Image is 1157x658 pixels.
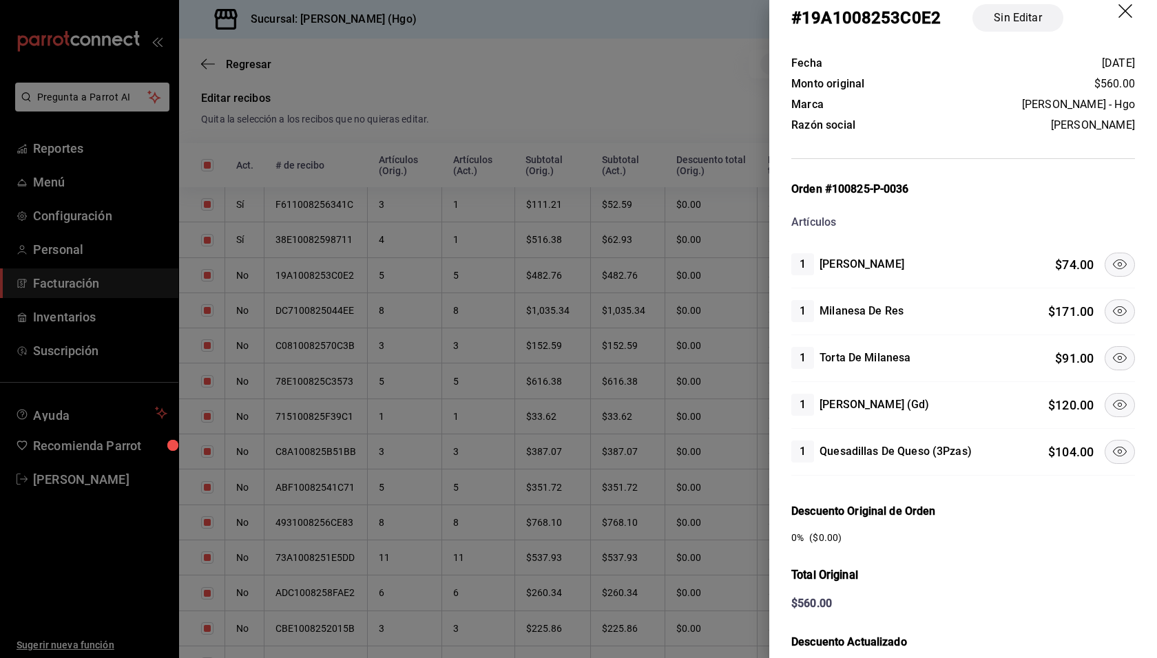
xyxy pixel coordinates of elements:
span: Razón social [791,118,855,131]
h4: Torta De Milanesa [820,350,910,366]
h4: Quesadillas De Queso (3Pzas) [820,443,972,460]
h3: Total Original [791,567,1135,584]
h3: Descuento Actualizado [791,634,1135,650]
td: [PERSON_NAME] - Hgo [926,94,1135,115]
div: # 19A1008253C0E2 [791,6,941,30]
span: Marca [791,98,824,111]
h3: Descuento Original de Orden [791,503,1135,520]
span: Sin Editar [986,10,1050,26]
span: $ 91.00 [1055,351,1094,365]
span: 1 [791,303,814,319]
span: 1 [791,350,814,366]
button: drag [1118,4,1135,21]
span: Fecha [791,56,822,70]
div: Orden #100825-P-0036 [791,181,1135,198]
td: [DATE] [926,54,1135,74]
span: 1 [791,396,814,413]
span: 1 [791,256,814,273]
span: Monto original [791,77,864,90]
span: $ 120.00 [1048,398,1094,412]
span: ($ 0.00 ) [809,531,842,545]
h4: [PERSON_NAME] [820,256,904,273]
span: 0 % [791,532,804,543]
span: $560.00 [1094,77,1135,90]
div: Artículos [791,214,1135,231]
span: $ 74.00 [1055,257,1094,272]
td: [PERSON_NAME] [926,115,1135,136]
h4: [PERSON_NAME] (Gd) [820,396,929,413]
span: $ 560.00 [791,597,832,610]
span: $ 171.00 [1048,304,1094,319]
h4: Milanesa De Res [820,303,904,319]
span: $ 104.00 [1048,445,1094,459]
span: 1 [791,443,814,460]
